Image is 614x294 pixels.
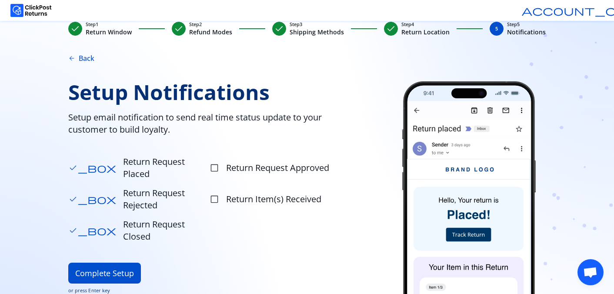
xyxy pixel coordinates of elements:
[68,111,360,136] span: Setup email notification to send real time status update to your customer to build loyalty.
[507,21,546,28] span: Step 5
[210,163,219,173] span: check_box_outline_blank
[386,23,396,34] span: check
[495,25,498,32] span: 5
[68,263,141,284] button: Complete Setup
[123,187,208,211] span: Return Request Rejected
[189,28,232,37] span: Refund Modes
[226,193,321,205] span: Return Item(s) Received
[68,53,94,63] button: arrow_backBack
[401,21,450,28] span: Step 4
[189,21,232,28] span: Step 2
[68,287,360,294] span: or press Enter key
[507,28,546,37] span: Notifications
[210,194,219,204] span: check_box_outline_blank
[68,55,75,62] span: arrow_back
[10,4,52,17] img: Logo
[226,162,329,174] span: Return Request Approved
[68,80,360,104] span: Setup Notifications
[274,23,284,34] span: check
[382,81,556,294] img: notifications
[68,194,116,204] span: check_box
[401,28,450,37] span: Return Location
[577,259,604,285] div: Open chat
[68,163,116,173] span: check_box
[174,23,184,34] span: check
[68,226,116,235] span: check_box
[290,21,344,28] span: Step 3
[70,23,80,34] span: check
[290,28,344,37] span: Shipping Methods
[86,28,132,37] span: Return Window
[123,218,208,243] span: Return Request Closed
[123,156,208,180] span: Return Request Placed
[86,21,132,28] span: Step 1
